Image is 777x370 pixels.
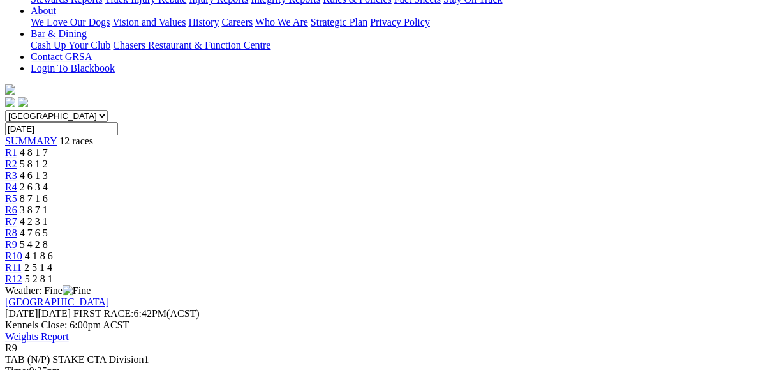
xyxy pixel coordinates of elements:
[5,285,91,296] span: Weather: Fine
[112,17,186,27] a: Vision and Values
[5,308,71,319] span: [DATE]
[20,239,48,250] span: 5 4 2 8
[5,147,17,158] a: R1
[20,204,48,215] span: 3 8 7 1
[5,84,15,95] img: logo-grsa-white.png
[5,251,22,261] a: R10
[20,181,48,192] span: 2 6 3 4
[18,97,28,107] img: twitter.svg
[188,17,219,27] a: History
[20,170,48,181] span: 4 6 1 3
[5,297,109,307] a: [GEOGRAPHIC_DATA]
[20,147,48,158] span: 4 8 1 7
[370,17,430,27] a: Privacy Policy
[5,158,17,169] a: R2
[24,262,52,273] span: 2 5 1 4
[73,308,133,319] span: FIRST RACE:
[255,17,308,27] a: Who We Are
[25,274,53,284] span: 5 2 8 1
[31,51,92,62] a: Contact GRSA
[5,181,17,192] a: R4
[5,135,57,146] a: SUMMARY
[5,343,17,353] span: R9
[20,216,48,227] span: 4 2 3 1
[31,63,115,73] a: Login To Blackbook
[113,40,270,50] a: Chasers Restaurant & Function Centre
[5,193,17,204] a: R5
[25,251,53,261] span: 4 1 8 6
[5,97,15,107] img: facebook.svg
[5,204,17,215] a: R6
[31,17,764,28] div: About
[5,274,22,284] a: R12
[5,216,17,227] a: R7
[31,5,56,16] a: About
[5,354,764,366] div: TAB (N/P) STAKE CTA Division1
[20,193,48,204] span: 8 7 1 6
[5,122,118,135] input: Select date
[221,17,253,27] a: Careers
[5,331,69,342] a: Weights Report
[31,40,110,50] a: Cash Up Your Club
[63,285,91,297] img: Fine
[31,40,764,51] div: Bar & Dining
[5,308,38,319] span: [DATE]
[5,170,17,181] a: R3
[20,227,48,238] span: 4 7 6 5
[31,17,110,27] a: We Love Our Dogs
[73,308,200,319] span: 6:42PM(ACST)
[5,227,17,238] a: R8
[59,135,93,146] span: 12 races
[20,158,48,169] span: 5 8 1 2
[5,262,22,273] a: R11
[31,28,87,39] a: Bar & Dining
[5,320,764,331] div: Kennels Close: 6:00pm ACST
[311,17,367,27] a: Strategic Plan
[5,239,17,250] a: R9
